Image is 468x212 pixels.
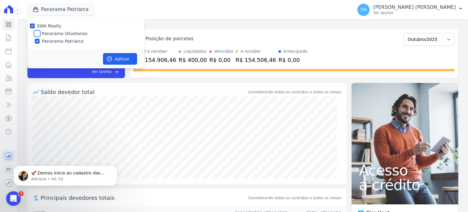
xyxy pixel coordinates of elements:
[373,10,456,15] p: Ver opções
[359,178,451,192] span: a crédito
[41,194,247,202] span: Principais devedores totais
[42,31,87,37] label: Panorama Olivetanos
[179,56,207,64] div: R$ 400,00
[248,195,342,201] span: Considerando todos os contratos e todos os meses
[214,48,233,55] div: Vencidos
[92,69,112,74] span: Ver tarefas
[103,53,137,65] button: Aplicar
[146,35,194,42] div: Posição de parcelas
[27,4,94,15] button: Panorama Patriarca
[27,18,104,150] span: 🚀 Demos início ao cadastro das Contas Digitais Arke! Iniciamos a abertura para clientes do modelo...
[248,89,342,95] div: Considerando todos os contratos e todos os meses
[183,48,207,55] div: Liquidados
[278,56,307,64] div: R$ 0,00
[359,163,451,178] span: Acesso
[41,88,247,96] div: Saldo devedor total
[19,191,23,196] span: 3
[37,23,62,28] label: SWA Realty
[64,69,119,74] a: Ver tarefas east
[136,48,176,55] div: Total a receber
[5,153,126,196] iframe: Intercom notifications mensagem
[136,56,176,64] div: R$ 154.906,46
[373,4,456,10] p: [PERSON_NAME] [PERSON_NAME]
[27,23,105,29] p: Message from Adriane, sent Há 1d
[209,56,233,64] div: R$ 0,00
[360,8,367,12] span: TM
[283,48,307,55] div: Antecipado
[353,1,468,18] button: TM [PERSON_NAME] [PERSON_NAME] Ver opções
[42,38,84,45] label: Panorama Patriarca
[6,191,21,206] iframe: Intercom live chat
[240,48,261,55] div: A receber
[236,56,276,64] div: R$ 154.506,46
[114,70,119,74] span: east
